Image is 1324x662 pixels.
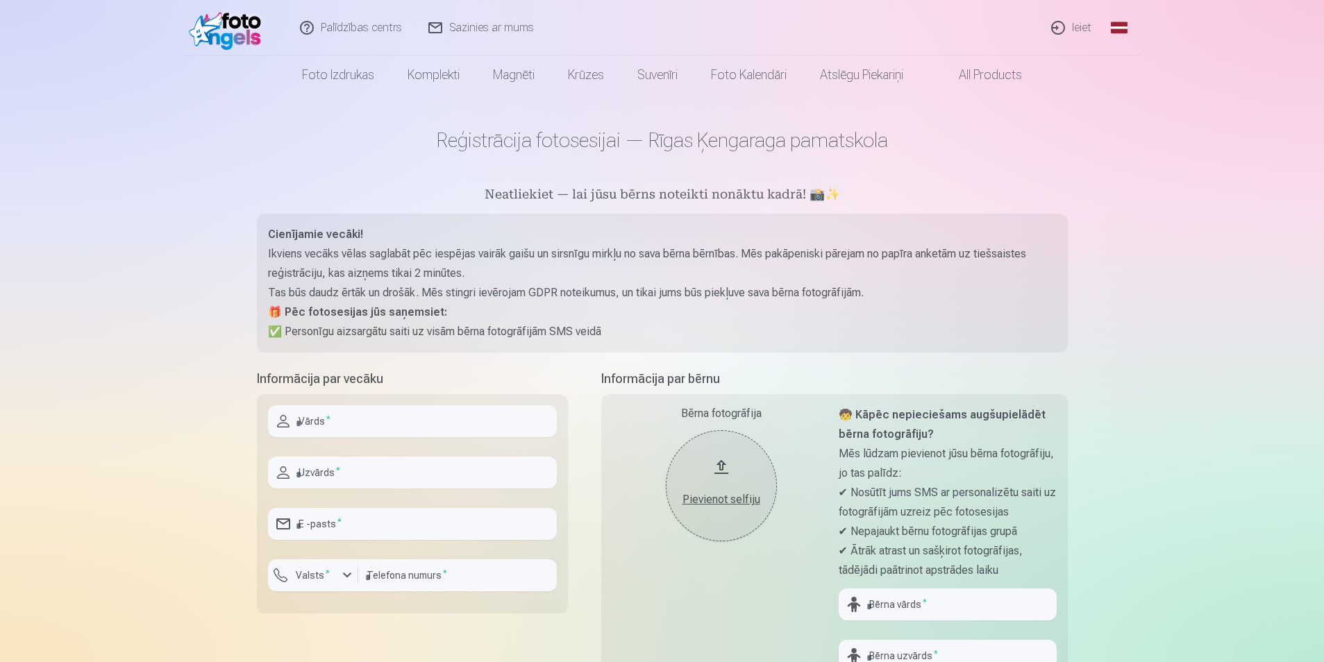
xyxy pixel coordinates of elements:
[601,369,1068,389] h5: Informācija par bērnu
[612,405,830,422] div: Bērna fotogrāfija
[476,56,551,94] a: Magnēti
[189,6,269,50] img: /fa1
[803,56,920,94] a: Atslēgu piekariņi
[268,283,1057,303] p: Tas būs daudz ērtāk un drošāk. Mēs stingri ievērojam GDPR noteikumus, un tikai jums būs piekļuve ...
[694,56,803,94] a: Foto kalendāri
[290,568,335,582] label: Valsts
[268,244,1057,283] p: Ikviens vecāks vēlas saglabāt pēc iespējas vairāk gaišu un sirsnīgu mirkļu no sava bērna bērnības...
[257,128,1068,153] h1: Reģistrācija fotosesijai — Rīgas Ķengaraga pamatskola
[666,430,777,541] button: Pievienot selfiju
[268,228,363,241] strong: Cienījamie vecāki!
[839,541,1057,580] p: ✔ Ātrāk atrast un sašķirot fotogrāfijas, tādējādi paātrinot apstrādes laiku
[839,408,1046,441] strong: 🧒 Kāpēc nepieciešams augšupielādēt bērna fotogrāfiju?
[839,444,1057,483] p: Mēs lūdzam pievienot jūsu bērna fotogrāfiju, jo tas palīdz:
[285,56,391,94] a: Foto izdrukas
[268,322,1057,341] p: ✅ Personīgu aizsargātu saiti uz visām bērna fotogrāfijām SMS veidā
[551,56,621,94] a: Krūzes
[920,56,1039,94] a: All products
[268,305,447,319] strong: 🎁 Pēc fotosesijas jūs saņemsiet:
[839,483,1057,522] p: ✔ Nosūtīt jums SMS ar personalizētu saiti uz fotogrāfijām uzreiz pēc fotosesijas
[839,522,1057,541] p: ✔ Nepajaukt bērnu fotogrāfijas grupā
[621,56,694,94] a: Suvenīri
[680,491,763,508] div: Pievienot selfiju
[391,56,476,94] a: Komplekti
[268,559,358,591] button: Valsts*
[257,369,568,389] h5: Informācija par vecāku
[257,186,1068,205] h5: Neatliekiet — lai jūsu bērns noteikti nonāktu kadrā! 📸✨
